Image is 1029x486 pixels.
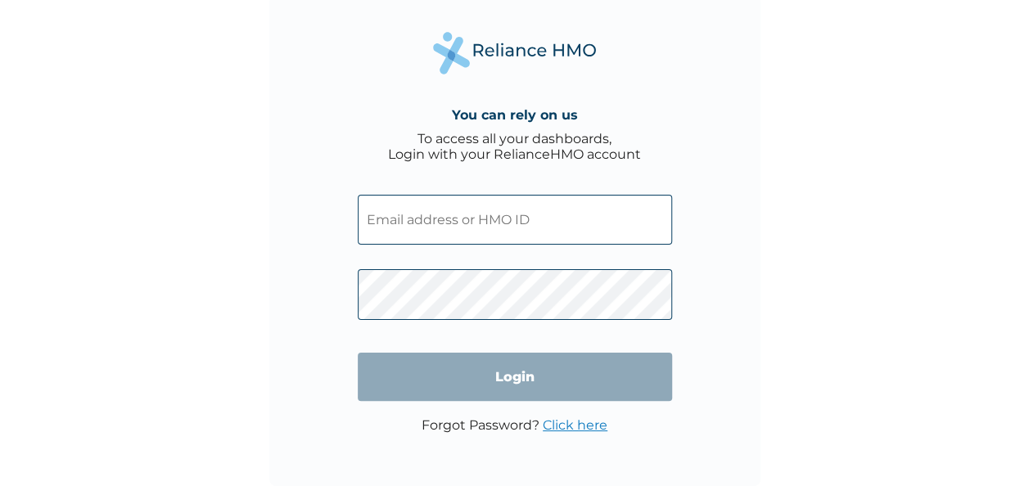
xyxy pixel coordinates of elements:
input: Email address or HMO ID [358,195,672,245]
img: Reliance Health's Logo [433,32,597,74]
div: To access all your dashboards, Login with your RelianceHMO account [388,131,641,162]
p: Forgot Password? [422,417,607,433]
input: Login [358,353,672,401]
a: Click here [543,417,607,433]
h4: You can rely on us [452,107,578,123]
